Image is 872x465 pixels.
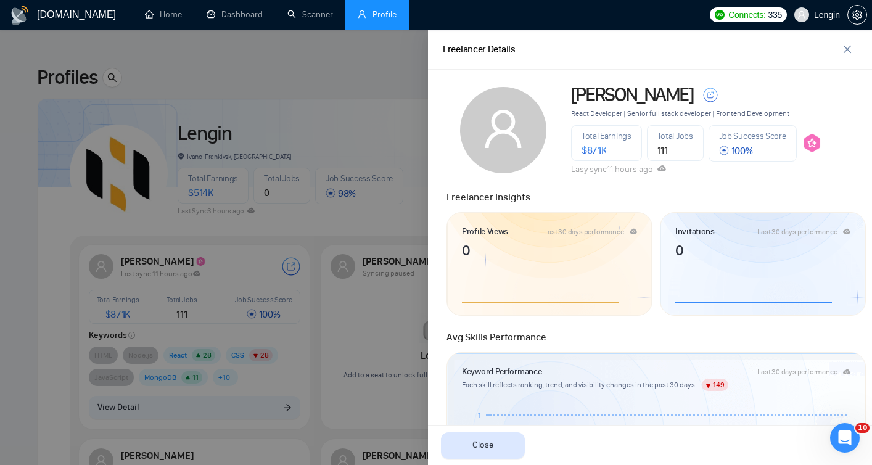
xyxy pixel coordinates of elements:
[207,9,263,20] a: dashboardDashboard
[544,228,623,236] div: Last 30 days performance
[571,84,693,105] span: [PERSON_NAME]
[358,10,366,19] span: user
[372,9,397,20] span: Profile
[441,432,525,459] button: Close
[728,8,765,22] span: Connects:
[472,438,493,452] span: Close
[446,191,530,203] span: Freelancer Insights
[715,10,725,20] img: upwork-logo.png
[830,423,860,453] iframe: Intercom live chat
[797,10,806,19] span: user
[855,423,870,433] span: 10
[10,6,30,25] img: logo
[478,411,481,420] tspan: 1
[571,164,666,175] span: Lasy sync 11 hours ago
[145,9,182,20] a: homeHome
[582,131,631,141] span: Total Earnings
[719,131,786,141] span: Job Success Score
[757,368,837,376] div: Last 30 days performance
[657,144,668,156] span: 111
[675,225,715,239] article: Invitations
[768,8,781,22] span: 335
[582,144,607,156] span: $ 871K
[443,42,516,57] div: Freelancer Details
[675,239,850,256] article: 0
[719,145,753,157] span: 100 %
[287,9,333,20] a: searchScanner
[462,225,508,239] article: Profile Views
[462,379,850,391] article: Each skill reflects ranking, trend, and visibility changes in the past 30 days.
[571,84,821,105] a: [PERSON_NAME]
[713,381,725,389] span: 149
[837,39,857,59] button: close
[757,228,837,236] div: Last 30 days performance
[838,44,857,54] span: close
[847,5,867,25] button: setting
[462,239,637,256] article: 0
[462,365,541,379] article: Keyword Performance
[802,133,821,153] img: top_rated_plus
[657,131,693,141] span: Total Jobs
[571,109,789,118] span: React Developer | Senior full stack developer | Frontend Development
[847,10,867,20] a: setting
[446,331,546,343] span: Avg Skills Performance
[848,10,866,20] span: setting
[482,107,525,150] span: user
